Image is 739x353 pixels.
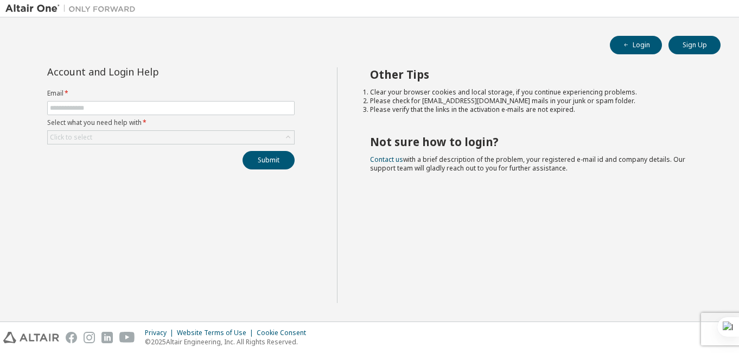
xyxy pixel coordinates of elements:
[370,155,403,164] a: Contact us
[48,131,294,144] div: Click to select
[101,332,113,343] img: linkedin.svg
[145,337,313,346] p: © 2025 Altair Engineering, Inc. All Rights Reserved.
[370,135,702,149] h2: Not sure how to login?
[257,329,313,337] div: Cookie Consent
[668,36,721,54] button: Sign Up
[47,118,295,127] label: Select what you need help with
[370,88,702,97] li: Clear your browser cookies and local storage, if you continue experiencing problems.
[3,332,59,343] img: altair_logo.svg
[5,3,141,14] img: Altair One
[370,67,702,81] h2: Other Tips
[47,89,295,98] label: Email
[370,155,685,173] span: with a brief description of the problem, your registered e-mail id and company details. Our suppo...
[119,332,135,343] img: youtube.svg
[145,329,177,337] div: Privacy
[47,67,245,76] div: Account and Login Help
[177,329,257,337] div: Website Terms of Use
[84,332,95,343] img: instagram.svg
[243,151,295,169] button: Submit
[370,97,702,105] li: Please check for [EMAIL_ADDRESS][DOMAIN_NAME] mails in your junk or spam folder.
[370,105,702,114] li: Please verify that the links in the activation e-mails are not expired.
[66,332,77,343] img: facebook.svg
[610,36,662,54] button: Login
[50,133,92,142] div: Click to select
